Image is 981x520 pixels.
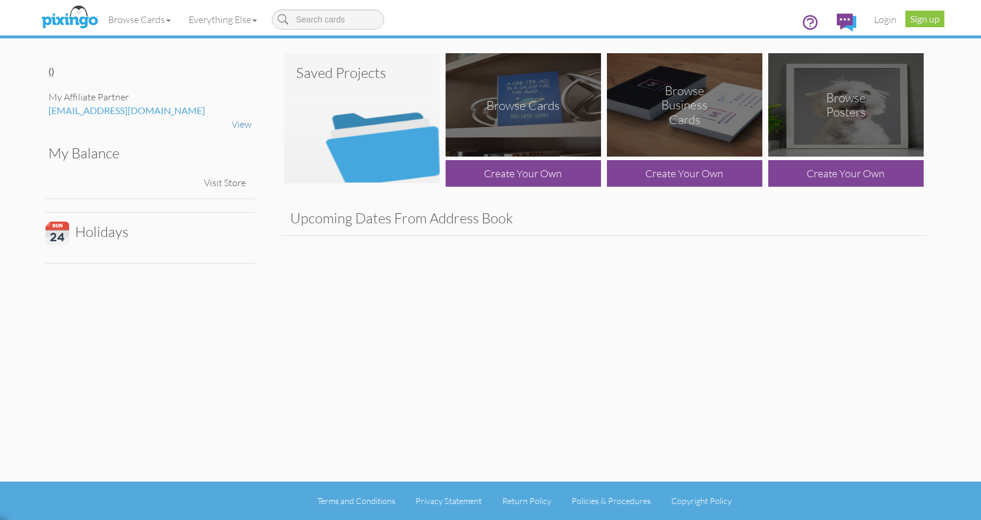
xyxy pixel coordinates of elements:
[446,53,601,157] img: browse-cards.png
[837,14,856,31] img: comments.svg
[46,222,246,245] h3: Holidays
[48,66,54,77] a: ()
[502,496,551,506] a: Return Policy
[865,5,905,34] a: Login
[607,160,762,187] div: Create Your Own
[446,160,601,187] div: Create Your Own
[284,53,440,183] img: saved-projects2.png
[671,496,732,506] a: Copyright Policy
[646,83,724,127] div: Browse Business Cards
[768,53,924,157] img: browse-posters.png
[980,519,981,520] iframe: Chat
[48,145,243,161] h3: My Balance
[232,118,252,130] a: View
[415,496,482,506] a: Privacy Statement
[296,65,428,80] h3: Saved Projects
[290,210,918,226] h3: Upcoming Dates From Address Book
[317,496,395,506] a: Terms and Conditions
[807,90,885,120] div: Browse Posters
[571,496,651,506] a: Policies & Procedures
[905,11,944,27] a: Sign up
[607,53,762,157] img: browse-business-cards.png
[38,3,101,32] img: pixingo logo
[486,97,560,112] div: Browse Cards
[48,104,252,118] div: [EMAIL_ADDRESS][DOMAIN_NAME]
[180,5,266,34] a: Everything Else
[198,170,252,196] div: Visit Store
[272,9,384,30] input: Search cards
[768,160,924,187] div: Create Your Own
[46,222,69,245] img: calendar.svg
[99,5,180,34] a: Browse Cards
[48,90,252,104] div: My Affiliate Partner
